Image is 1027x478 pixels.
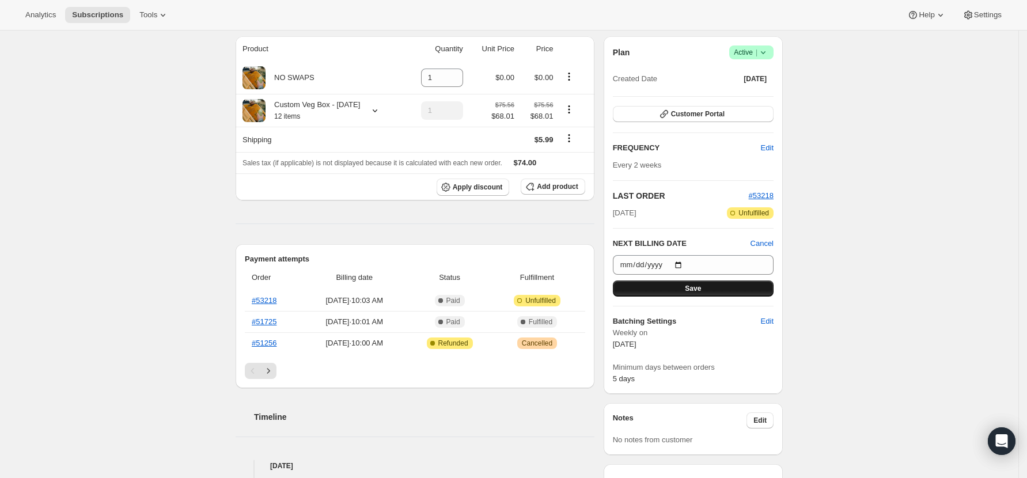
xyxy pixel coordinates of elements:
[560,103,578,116] button: Product actions
[734,47,769,58] span: Active
[254,411,594,423] h2: Timeline
[495,101,514,108] small: $75.56
[613,207,636,219] span: [DATE]
[453,183,503,192] span: Apply discount
[403,36,467,62] th: Quantity
[746,412,774,428] button: Edit
[252,317,276,326] a: #51725
[738,208,769,218] span: Unfulfilled
[900,7,953,23] button: Help
[919,10,934,20] span: Help
[522,339,552,348] span: Cancelled
[65,7,130,23] button: Subscriptions
[974,10,1002,20] span: Settings
[236,36,403,62] th: Product
[242,66,266,89] img: product img
[737,71,774,87] button: [DATE]
[749,191,774,200] a: #53218
[521,111,554,122] span: $68.01
[754,312,780,331] button: Edit
[446,317,460,327] span: Paid
[260,363,276,379] button: Next
[613,362,774,373] span: Minimum days between orders
[25,10,56,20] span: Analytics
[525,296,556,305] span: Unfulfilled
[252,339,276,347] a: #51256
[613,316,761,327] h6: Batching Settings
[467,36,518,62] th: Unit Price
[306,272,403,283] span: Billing date
[537,182,578,191] span: Add product
[438,339,468,348] span: Refunded
[306,316,403,328] span: [DATE] · 10:01 AM
[671,109,725,119] span: Customer Portal
[613,327,774,339] span: Weekly on
[613,106,774,122] button: Customer Portal
[613,412,747,428] h3: Notes
[529,317,552,327] span: Fulfilled
[613,73,657,85] span: Created Date
[956,7,1009,23] button: Settings
[751,238,774,249] button: Cancel
[613,374,635,383] span: 5 days
[613,340,636,348] span: [DATE]
[761,142,774,154] span: Edit
[613,238,751,249] h2: NEXT BILLING DATE
[306,295,403,306] span: [DATE] · 10:03 AM
[613,280,774,297] button: Save
[988,427,1015,455] div: Open Intercom Messenger
[613,161,662,169] span: Every 2 weeks
[613,190,749,202] h2: LAST ORDER
[756,48,757,57] span: |
[245,253,585,265] h2: Payment attempts
[518,36,557,62] th: Price
[18,7,63,23] button: Analytics
[754,139,780,157] button: Edit
[252,296,276,305] a: #53218
[560,132,578,145] button: Shipping actions
[236,460,594,472] h4: [DATE]
[437,179,510,196] button: Apply discount
[132,7,176,23] button: Tools
[496,272,578,283] span: Fulfillment
[495,73,514,82] span: $0.00
[535,135,554,144] span: $5.99
[266,99,360,122] div: Custom Veg Box - [DATE]
[761,316,774,327] span: Edit
[749,190,774,202] button: #53218
[685,284,701,293] span: Save
[139,10,157,20] span: Tools
[72,10,123,20] span: Subscriptions
[613,435,693,444] span: No notes from customer
[521,179,585,195] button: Add product
[560,70,578,83] button: Product actions
[535,73,554,82] span: $0.00
[236,127,403,152] th: Shipping
[534,101,553,108] small: $75.56
[242,99,266,122] img: product img
[245,363,585,379] nav: Pagination
[306,337,403,349] span: [DATE] · 10:00 AM
[753,416,767,425] span: Edit
[274,112,300,120] small: 12 items
[446,296,460,305] span: Paid
[744,74,767,84] span: [DATE]
[514,158,537,167] span: $74.00
[410,272,490,283] span: Status
[245,265,302,290] th: Order
[491,111,514,122] span: $68.01
[242,159,502,167] span: Sales tax (if applicable) is not displayed because it is calculated with each new order.
[613,47,630,58] h2: Plan
[266,72,314,84] div: NO SWAPS
[613,142,761,154] h2: FREQUENCY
